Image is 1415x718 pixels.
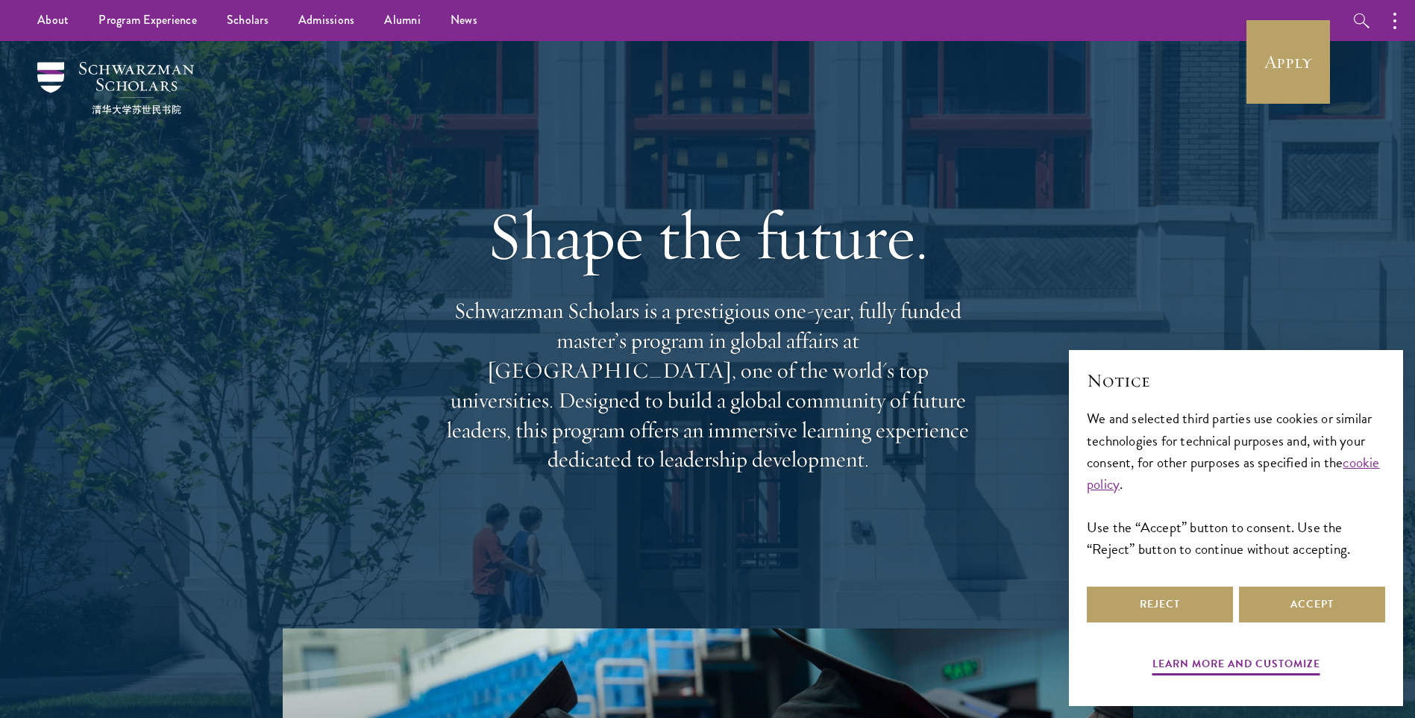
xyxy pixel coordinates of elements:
[37,62,194,114] img: Schwarzman Scholars
[439,194,976,278] h1: Shape the future.
[1087,452,1380,495] a: cookie policy
[1087,408,1385,559] div: We and selected third parties use cookies or similar technologies for technical purposes and, wit...
[1152,655,1320,678] button: Learn more and customize
[439,296,976,475] p: Schwarzman Scholars is a prestigious one-year, fully funded master’s program in global affairs at...
[1087,587,1233,622] button: Reject
[1087,368,1385,393] h2: Notice
[1246,20,1330,104] a: Apply
[1239,587,1385,622] button: Accept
